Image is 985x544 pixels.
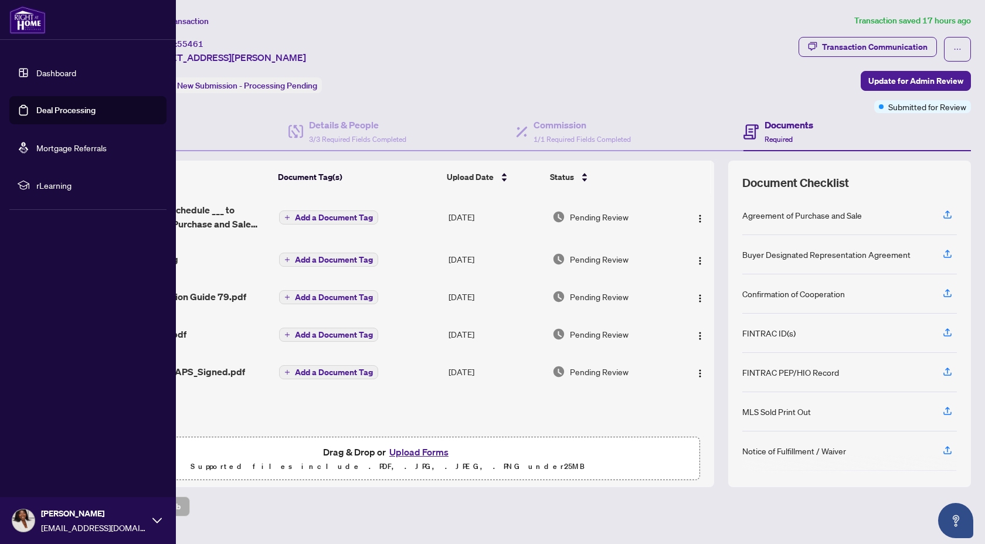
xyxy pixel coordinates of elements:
button: Open asap [938,503,973,538]
td: [DATE] [444,240,548,278]
div: FINTRAC ID(s) [742,327,796,339]
td: [DATE] [444,193,548,240]
th: (5) File Name [107,161,274,193]
span: 3/3 Required Fields Completed [309,135,406,144]
img: Logo [695,369,705,378]
span: Add a Document Tag [295,368,373,376]
button: Add a Document Tag [279,328,378,342]
div: Buyer Designated Representation Agreement [742,248,911,261]
div: FINTRAC PEP/HIO Record [742,366,839,379]
span: Document Checklist [742,175,849,191]
span: [STREET_ADDRESS][PERSON_NAME] [145,50,306,64]
span: 55461 [177,39,203,49]
th: Document Tag(s) [273,161,441,193]
h4: Documents [765,118,813,132]
button: Update for Admin Review [861,71,971,91]
img: Document Status [552,253,565,266]
div: Transaction Communication [822,38,928,56]
img: Document Status [552,365,565,378]
span: plus [284,369,290,375]
span: Required [765,135,793,144]
button: Add a Document Tag [279,210,378,225]
span: Pending Review [570,210,629,223]
td: [DATE] [444,278,548,315]
img: logo [9,6,46,34]
span: Add a Document Tag [295,256,373,264]
span: Drag & Drop or [323,444,452,460]
span: 4511KF_COC_APS_Signed.pdf [111,365,245,379]
span: Pending Review [570,365,629,378]
button: Add a Document Tag [279,252,378,267]
th: Upload Date [442,161,545,193]
div: MLS Sold Print Out [742,405,811,418]
span: ellipsis [953,45,962,53]
span: Add a Document Tag [295,331,373,339]
span: Pending Review [570,328,629,341]
span: 1/1 Required Fields Completed [534,135,631,144]
span: Pending Review [570,290,629,303]
button: Add a Document Tag [279,365,378,379]
span: plus [284,215,290,220]
span: [PERSON_NAME] [41,507,147,520]
button: Logo [691,325,709,344]
div: Notice of Fulfillment / Waiver [742,444,846,457]
span: New Submission - Processing Pending [177,80,317,91]
button: Add a Document Tag [279,290,378,304]
span: Add a Document Tag [295,213,373,222]
button: Add a Document Tag [279,210,378,225]
span: View Transaction [146,16,209,26]
span: Upload Date [447,171,494,183]
button: Add a Document Tag [279,365,378,380]
span: Pending Review [570,253,629,266]
button: Add a Document Tag [279,253,378,267]
img: Document Status [552,328,565,341]
a: Mortgage Referrals [36,142,107,153]
img: Document Status [552,210,565,223]
img: Profile Icon [12,509,35,532]
span: RECO Information Guide 79.pdf [111,290,246,304]
button: Upload Forms [386,444,452,460]
th: Status [545,161,674,193]
span: Submitted for Review [888,100,966,113]
span: plus [284,332,290,338]
img: Document Status [552,290,565,303]
button: Logo [691,208,709,226]
h4: Details & People [309,118,406,132]
span: Ontario 105 - Schedule ___ to Agreement of Purchase and Sale 17.pdf [111,203,270,231]
img: Logo [695,331,705,341]
span: plus [284,294,290,300]
span: plus [284,257,290,263]
a: Dashboard [36,67,76,78]
span: Add a Document Tag [295,293,373,301]
h4: Commission [534,118,631,132]
button: Add a Document Tag [279,327,378,342]
img: Logo [695,256,705,266]
td: [DATE] [444,315,548,353]
a: Deal Processing [36,105,96,115]
span: rLearning [36,179,158,192]
span: Drag & Drop orUpload FormsSupported files include .PDF, .JPG, .JPEG, .PNG under25MB [76,437,699,481]
button: Transaction Communication [799,37,937,57]
button: Logo [691,362,709,381]
button: Logo [691,287,709,306]
span: Update for Admin Review [868,72,963,90]
button: Add a Document Tag [279,290,378,305]
div: Agreement of Purchase and Sale [742,209,862,222]
button: Logo [691,250,709,268]
img: Logo [695,294,705,303]
img: Logo [695,214,705,223]
span: Status [550,171,574,183]
div: Status: [145,77,322,93]
td: [DATE] [444,353,548,390]
div: Confirmation of Cooperation [742,287,845,300]
span: [EMAIL_ADDRESS][DOMAIN_NAME] [41,521,147,534]
p: Supported files include .PDF, .JPG, .JPEG, .PNG under 25 MB [83,460,692,474]
article: Transaction saved 17 hours ago [854,14,971,28]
